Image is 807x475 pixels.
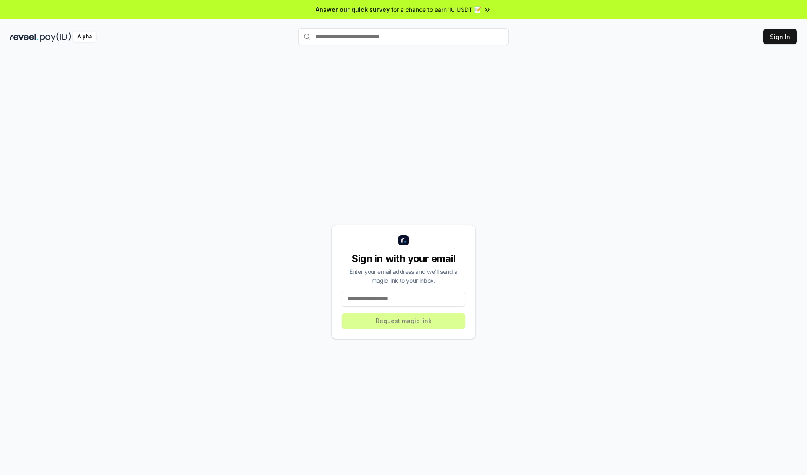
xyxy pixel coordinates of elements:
img: reveel_dark [10,32,38,42]
div: Alpha [73,32,96,42]
div: Sign in with your email [342,252,465,265]
button: Sign In [763,29,797,44]
div: Enter your email address and we’ll send a magic link to your inbox. [342,267,465,285]
img: logo_small [398,235,409,245]
span: Answer our quick survey [316,5,390,14]
span: for a chance to earn 10 USDT 📝 [391,5,481,14]
img: pay_id [40,32,71,42]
